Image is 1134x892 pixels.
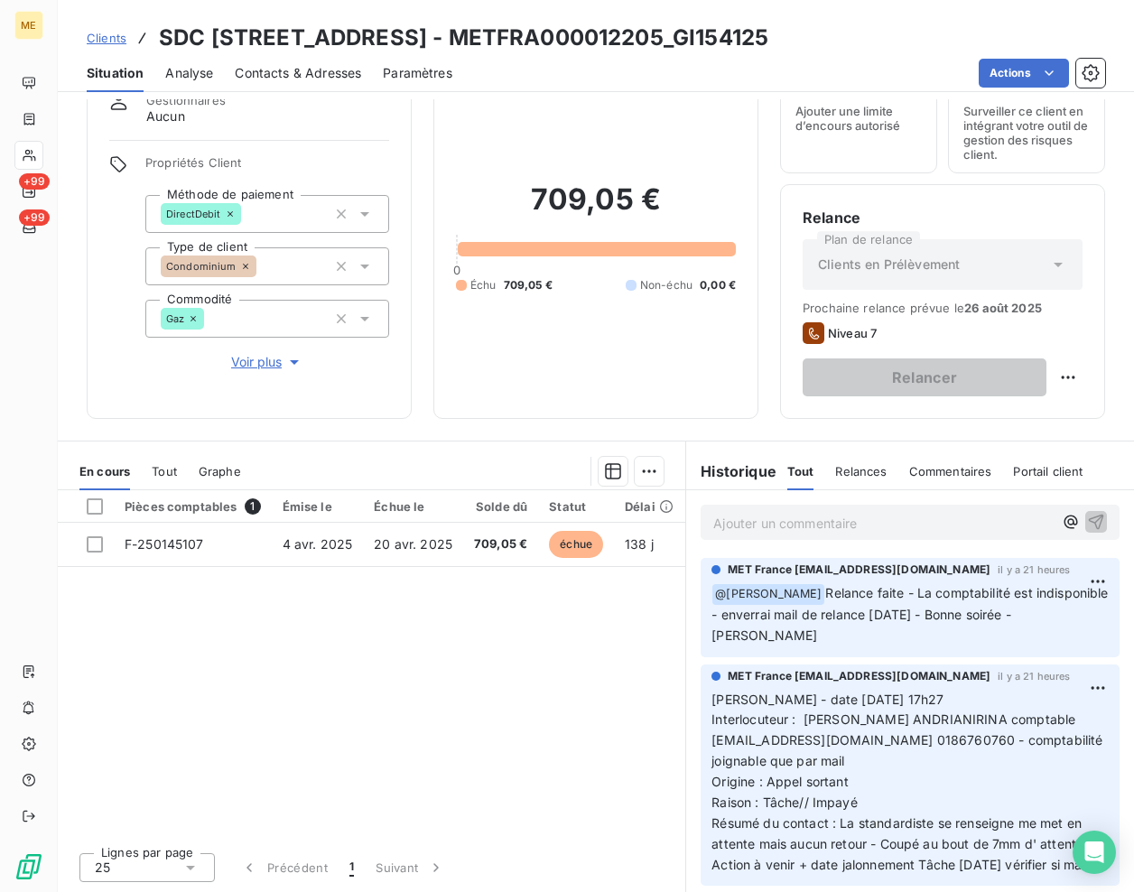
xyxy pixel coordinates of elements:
span: +99 [19,209,50,226]
span: 1 [349,859,354,877]
span: 4 avr. 2025 [283,536,353,552]
a: +99 [14,213,42,242]
span: MET France [EMAIL_ADDRESS][DOMAIN_NAME] [728,562,990,578]
span: 25 [95,859,110,877]
button: Actions [979,59,1069,88]
span: Gaz [166,313,184,324]
span: Commentaires [909,464,992,479]
h2: 709,05 € [456,181,736,236]
span: Relance faite - La comptabilité est indisponible - enverrai mail de relance [DATE] - Bonne soirée... [711,585,1111,643]
span: Situation [87,64,144,82]
span: MET France [EMAIL_ADDRESS][DOMAIN_NAME] [728,668,990,684]
div: Open Intercom Messenger [1073,831,1116,874]
span: 709,05 € [504,277,553,293]
span: [PERSON_NAME] - date [DATE] 17h27 [711,692,943,707]
span: Relances [835,464,887,479]
span: Voir plus [231,353,303,371]
span: il y a 21 heures [998,671,1070,682]
span: Tout [787,464,814,479]
span: Prochaine relance prévue le [803,301,1083,315]
div: ME [14,11,43,40]
div: Délai [625,499,674,514]
input: Ajouter une valeur [256,258,271,274]
span: Ajouter une limite d’encours autorisé [795,104,922,133]
input: Ajouter une valeur [241,206,256,222]
a: Clients [87,29,126,47]
span: Clients [87,31,126,45]
div: Échue le [374,499,452,514]
button: Limite d’encoursAjouter une limite d’encours autorisé [780,34,937,173]
span: Graphe [199,464,241,479]
div: Pièces comptables [125,498,261,515]
div: Solde dû [474,499,527,514]
span: Clients en Prélèvement [818,256,960,274]
a: +99 [14,177,42,206]
span: DirectDebit [166,209,221,219]
span: Surveiller ce client en intégrant votre outil de gestion des risques client. [963,104,1090,162]
span: 26 août 2025 [964,301,1042,315]
span: Raison : Tâche// Impayé [711,794,857,810]
div: Émise le [283,499,353,514]
img: Logo LeanPay [14,852,43,881]
span: Propriétés Client [145,155,389,181]
span: Résumé du contact : La standardiste se renseigne me met en attente mais aucun retour - Coupé au b... [711,815,1085,851]
span: @ [PERSON_NAME] [712,584,824,605]
span: En cours [79,464,130,479]
span: Analyse [165,64,213,82]
h6: Relance [803,207,1083,228]
h3: SDC [STREET_ADDRESS] - METFRA000012205_GI154125 [159,22,768,54]
button: Relancer [803,358,1046,396]
span: 709,05 € [474,535,527,553]
button: 1 [339,849,365,887]
span: Interlocuteur : [PERSON_NAME] ANDRIANIRINA comptable [EMAIL_ADDRESS][DOMAIN_NAME] 0186760760 - co... [711,711,1106,768]
span: échue [549,531,603,558]
span: Non-échu [640,277,692,293]
span: Gestionnaires [146,93,226,107]
span: Échu [470,277,497,293]
span: 138 j [625,536,654,552]
span: 0 [453,263,460,277]
span: Condominium [166,261,237,272]
span: 1 [245,498,261,515]
div: Statut [549,499,603,514]
button: Suivant [365,849,456,887]
h6: Historique [686,460,776,482]
span: 0,00 € [700,277,736,293]
span: F-250145107 [125,536,204,552]
span: Portail client [1013,464,1083,479]
span: Tout [152,464,177,479]
input: Ajouter une valeur [204,311,218,327]
span: Origine : Appel sortant [711,774,848,789]
button: Précédent [229,849,339,887]
span: Niveau 7 [828,326,877,340]
span: il y a 21 heures [998,564,1070,575]
button: Voir plus [145,352,389,372]
span: Contacts & Adresses [235,64,361,82]
span: Action à venir + date jalonnement Tâche [DATE] vérifier si mail [711,857,1087,872]
span: 20 avr. 2025 [374,536,452,552]
span: Paramètres [383,64,452,82]
button: Gestion du risqueSurveiller ce client en intégrant votre outil de gestion des risques client. [948,34,1105,173]
span: +99 [19,173,50,190]
span: Aucun [146,107,185,125]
